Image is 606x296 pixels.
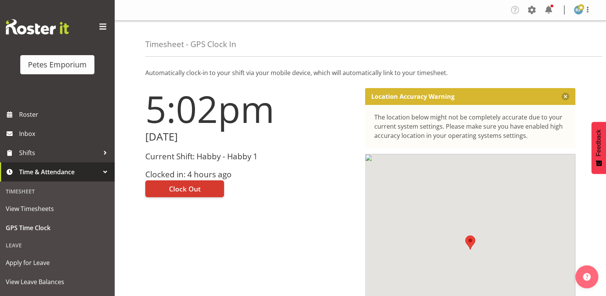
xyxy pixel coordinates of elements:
span: Time & Attendance [19,166,99,178]
a: View Leave Balances [2,272,113,291]
button: Clock Out [145,180,224,197]
div: Petes Emporium [28,59,87,70]
div: Leave [2,237,113,253]
span: View Timesheets [6,203,109,214]
h1: 5:02pm [145,88,356,129]
h3: Current Shift: Habby - Habby 1 [145,152,356,161]
a: GPS Time Clock [2,218,113,237]
span: Clock Out [169,184,201,194]
span: Shifts [19,147,99,159]
div: Timesheet [2,183,113,199]
div: The location below might not be completely accurate due to your current system settings. Please m... [374,113,567,140]
h3: Clocked in: 4 hours ago [145,170,356,179]
a: View Timesheets [2,199,113,218]
span: Roster [19,109,111,120]
button: Close message [562,93,569,100]
p: Location Accuracy Warning [371,93,455,100]
a: Apply for Leave [2,253,113,272]
span: Inbox [19,128,111,139]
p: Automatically clock-in to your shift via your mobile device, which will automatically link to you... [145,68,575,77]
img: reina-puketapu721.jpg [574,5,583,15]
span: Apply for Leave [6,257,109,268]
span: Feedback [595,129,602,156]
img: Rosterit website logo [6,19,69,34]
h2: [DATE] [145,131,356,143]
button: Feedback - Show survey [591,122,606,174]
span: View Leave Balances [6,276,109,288]
img: help-xxl-2.png [583,273,591,281]
span: GPS Time Clock [6,222,109,234]
h4: Timesheet - GPS Clock In [145,40,236,49]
